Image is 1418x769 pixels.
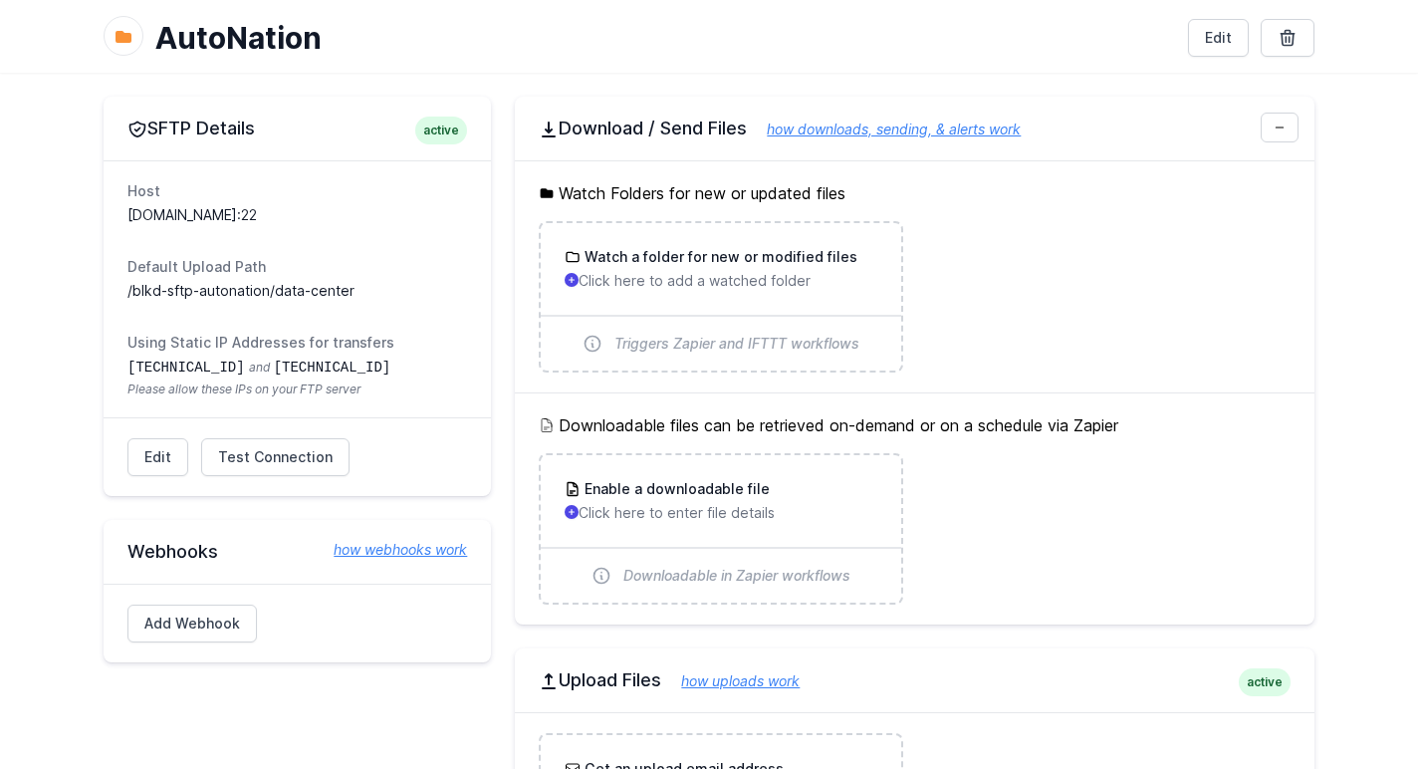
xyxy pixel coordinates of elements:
[127,117,467,140] h2: SFTP Details
[581,247,857,267] h3: Watch a folder for new or modified files
[539,181,1291,205] h5: Watch Folders for new or updated files
[539,117,1291,140] h2: Download / Send Files
[747,121,1021,137] a: how downloads, sending, & alerts work
[581,479,770,499] h3: Enable a downloadable file
[415,117,467,144] span: active
[155,20,1172,56] h1: AutoNation
[1239,668,1291,696] span: active
[623,566,850,586] span: Downloadable in Zapier workflows
[539,668,1291,692] h2: Upload Files
[201,438,350,476] a: Test Connection
[127,438,188,476] a: Edit
[661,672,800,689] a: how uploads work
[1188,19,1249,57] a: Edit
[127,181,467,201] dt: Host
[274,360,391,376] code: [TECHNICAL_ID]
[1318,669,1394,745] iframe: Drift Widget Chat Controller
[249,360,270,375] span: and
[127,360,245,376] code: [TECHNICAL_ID]
[314,540,467,560] a: how webhooks work
[541,223,900,371] a: Watch a folder for new or modified files Click here to add a watched folder Triggers Zapier and I...
[541,455,900,603] a: Enable a downloadable file Click here to enter file details Downloadable in Zapier workflows
[127,540,467,564] h2: Webhooks
[539,413,1291,437] h5: Downloadable files can be retrieved on-demand or on a schedule via Zapier
[127,257,467,277] dt: Default Upload Path
[565,271,876,291] p: Click here to add a watched folder
[127,281,467,301] dd: /blkd-sftp-autonation/data-center
[127,605,257,642] a: Add Webhook
[127,205,467,225] dd: [DOMAIN_NAME]:22
[218,447,333,467] span: Test Connection
[614,334,859,354] span: Triggers Zapier and IFTTT workflows
[565,503,876,523] p: Click here to enter file details
[127,382,467,397] span: Please allow these IPs on your FTP server
[127,333,467,353] dt: Using Static IP Addresses for transfers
